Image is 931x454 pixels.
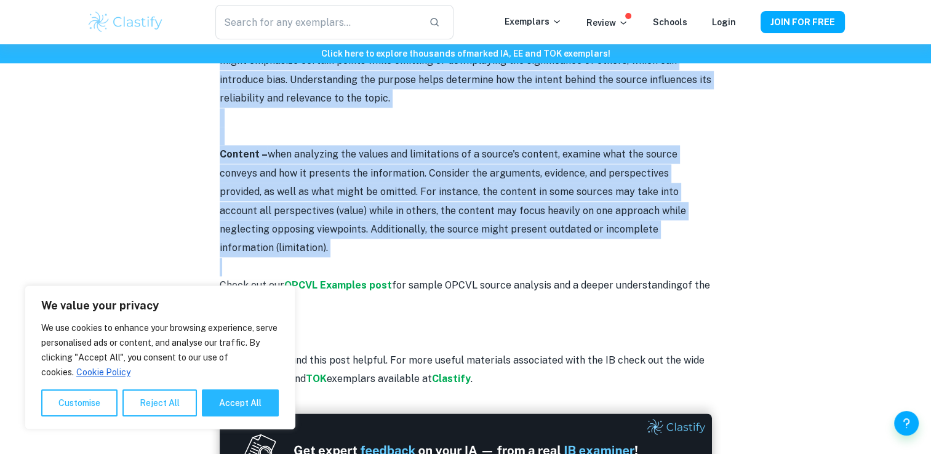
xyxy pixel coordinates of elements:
[586,16,628,30] p: Review
[220,351,712,389] p: We hope you found this post helpful. For more useful materials associated with the IB check out t...
[41,321,279,380] p: We use cookies to enhance your browsing experience, serve personalised ads or content, and analys...
[761,11,845,33] button: JOIN FOR FREE
[220,145,712,257] p: when analyzing the values and limitations of a source's content, examine what the source conveys ...
[712,17,736,27] a: Login
[215,5,418,39] input: Search for any exemplars...
[894,411,919,436] button: Help and Feedback
[306,373,327,384] a: TOK
[220,148,268,160] strong: Content –
[653,17,687,27] a: Schools
[41,298,279,313] p: We value your privacy
[505,15,562,28] p: Exemplars
[220,276,712,314] p: Check out our for sample OPCVL source analysis and a deeper understanding
[202,389,279,416] button: Accept All
[76,367,131,378] a: Cookie Policy
[122,389,197,416] button: Reject All
[2,47,929,60] h6: Click here to explore thousands of marked IA, EE and TOK exemplars !
[284,279,392,291] a: OPCVL Examples post
[41,389,118,416] button: Customise
[87,10,165,34] img: Clastify logo
[25,285,295,429] div: We value your privacy
[432,373,471,384] a: Clastify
